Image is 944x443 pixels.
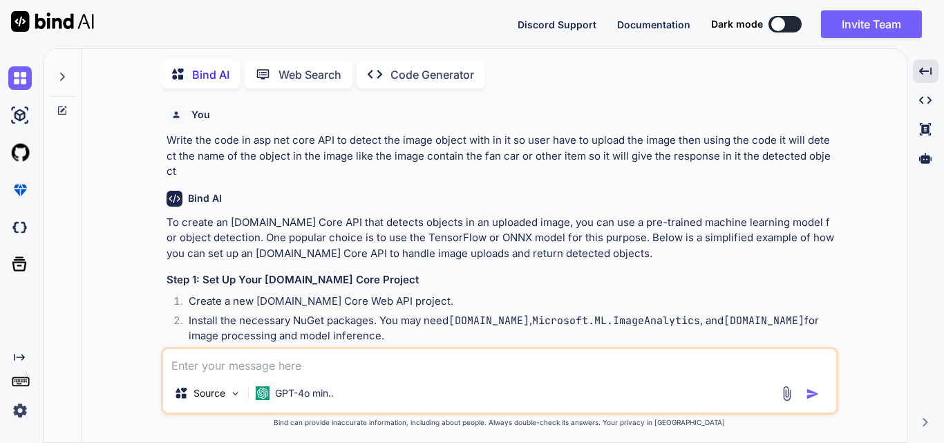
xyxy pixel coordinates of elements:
[256,386,270,400] img: GPT-4o mini
[518,17,596,32] button: Discord Support
[449,314,529,328] code: [DOMAIN_NAME]
[518,19,596,30] span: Discord Support
[167,133,836,180] p: Write the code in asp net core API to detect the image object with in it so user have to upload t...
[390,66,474,83] p: Code Generator
[724,314,804,328] code: [DOMAIN_NAME]
[178,313,836,344] li: Install the necessary NuGet packages. You may need , , and for image processing and model inference.
[8,141,32,164] img: githubLight
[711,17,763,31] span: Dark mode
[8,399,32,422] img: settings
[192,66,229,83] p: Bind AI
[193,386,225,400] p: Source
[821,10,922,38] button: Invite Team
[188,191,222,205] h6: Bind AI
[161,417,838,428] p: Bind can provide inaccurate information, including about people. Always double-check its answers....
[617,17,690,32] button: Documentation
[167,272,836,288] h3: Step 1: Set Up Your [DOMAIN_NAME] Core Project
[11,11,94,32] img: Bind AI
[779,386,795,402] img: attachment
[229,388,241,399] img: Pick Models
[8,104,32,127] img: ai-studio
[178,294,836,313] li: Create a new [DOMAIN_NAME] Core Web API project.
[275,386,334,400] p: GPT-4o min..
[279,66,341,83] p: Web Search
[8,178,32,202] img: premium
[8,66,32,90] img: chat
[8,216,32,239] img: darkCloudIdeIcon
[617,19,690,30] span: Documentation
[532,314,700,328] code: Microsoft.ML.ImageAnalytics
[167,215,836,262] p: To create an [DOMAIN_NAME] Core API that detects objects in an uploaded image, you can use a pre-...
[191,108,210,122] h6: You
[806,387,820,401] img: icon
